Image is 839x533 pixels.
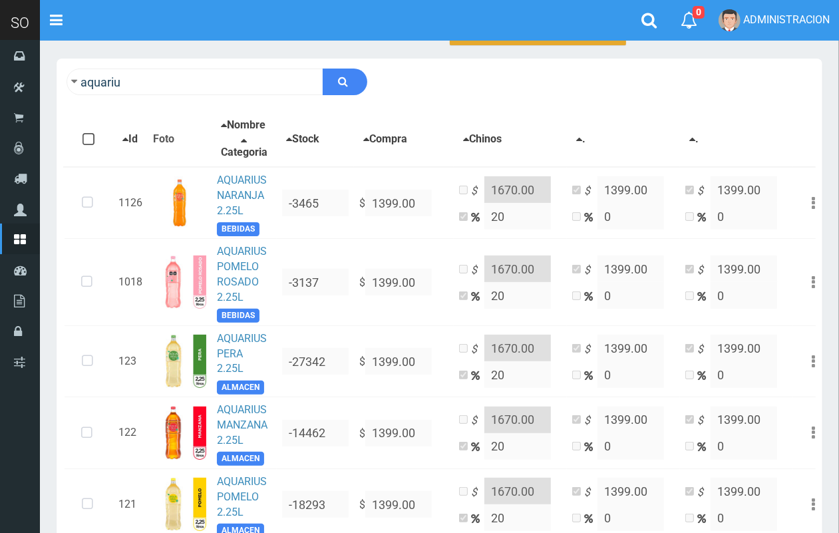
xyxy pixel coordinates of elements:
a: AQUARIUS NARANJA 2.25L [217,174,267,217]
i: $ [584,413,597,429]
i: $ [697,263,711,278]
td: 1018 [113,239,148,325]
i: $ [697,342,711,357]
img: ... [153,478,206,531]
i: $ [471,413,484,429]
img: ... [153,335,206,388]
button: . [685,131,703,148]
i: $ [584,342,597,357]
i: $ [471,184,484,199]
i: $ [471,263,484,278]
td: $ [354,397,454,469]
td: $ [354,325,454,397]
i: $ [471,485,484,500]
span: ALMACEN [217,381,264,395]
button: Stock [282,131,323,148]
button: Chinos [459,131,506,148]
img: User Image [719,9,741,31]
td: $ [354,239,454,325]
span: 0 [693,6,705,19]
a: AQUARIUS POMELO 2.25L [217,475,267,518]
img: ... [153,407,206,460]
i: $ [471,342,484,357]
button: Categoria [217,134,271,161]
a: AQUARIUS PERA 2.25L [217,332,267,375]
button: . [572,131,589,148]
td: $ [354,167,454,239]
a: AQUARIUS POMELO ROSADO 2.25L [217,245,267,303]
button: Nombre [217,117,269,134]
img: ... [153,176,206,230]
i: $ [697,413,711,429]
span: ADMINISTRACION [743,13,830,26]
input: Ingrese su busqueda [67,69,323,95]
i: $ [697,184,711,199]
img: ... [153,256,206,309]
a: AQUARIUS MANZANA 2.25L [217,403,267,446]
td: 1126 [113,167,148,239]
button: Id [118,131,142,148]
button: Compra [359,131,411,148]
th: Foto [148,112,212,167]
i: $ [584,263,597,278]
i: $ [584,485,597,500]
span: BEBIDAS [217,222,259,236]
span: ALMACEN [217,452,264,466]
i: $ [697,485,711,500]
span: BEBIDAS [217,309,259,323]
td: 123 [113,325,148,397]
i: $ [584,184,597,199]
td: 122 [113,397,148,469]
